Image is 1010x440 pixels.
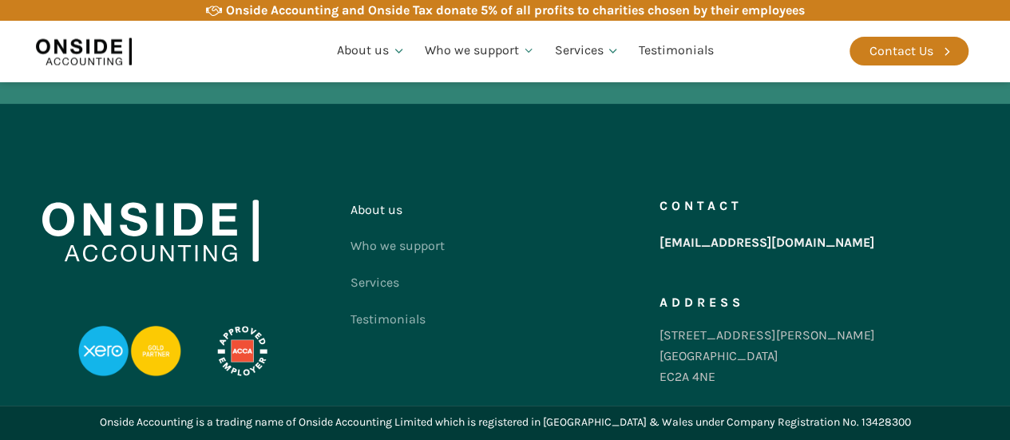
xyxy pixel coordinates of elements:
div: Contact Us [869,41,933,61]
a: Services [545,24,629,78]
a: [EMAIL_ADDRESS][DOMAIN_NAME] [659,228,874,257]
a: Who we support [415,24,545,78]
h5: Contact [659,200,743,212]
a: About us [351,192,445,228]
div: [STREET_ADDRESS][PERSON_NAME] [GEOGRAPHIC_DATA] EC2A 4NE [659,325,875,386]
div: Onside Accounting is a trading name of Onside Accounting Limited which is registered in [GEOGRAPH... [100,414,911,431]
img: Onside Accounting [35,33,131,69]
a: Testimonials [351,301,445,338]
a: Who we support [351,228,445,264]
a: Testimonials [629,24,723,78]
img: Onside Accounting [42,200,259,262]
a: Services [351,264,445,301]
img: APPROVED-EMPLOYER-PROFESSIONAL-DEVELOPMENT-REVERSED_LOGO [197,326,287,377]
a: Contact Us [850,37,968,65]
h5: Address [659,296,744,309]
a: About us [327,24,415,78]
